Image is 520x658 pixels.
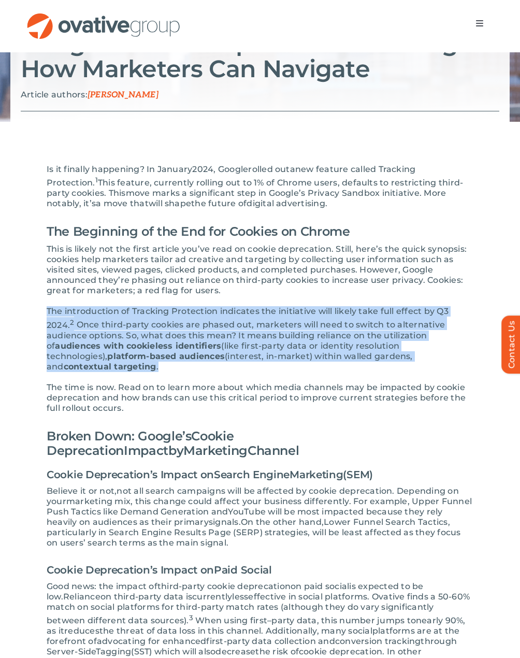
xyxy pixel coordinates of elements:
[47,581,424,602] span: is expected to be low
[47,517,450,537] span: , particularly in Search Engine Results Page (SERP) strategies, will be least affected
[47,507,443,527] span: YouTube will be most impacted because they rely heavily on audiences as their pri
[321,616,325,625] span: t
[88,90,158,100] span: [PERSON_NAME]
[214,564,272,576] span: Paid Social
[21,90,499,101] p: Article authors:
[290,164,295,174] span: a
[301,198,327,208] span: tising.
[215,443,223,458] span: e
[248,443,299,458] span: Channel
[186,517,204,527] span: mar
[61,592,63,602] span: .
[26,12,181,22] a: OG_Full_horizontal_RGB
[47,486,459,506] span: ot all search campaigns will be affected by cookie deprecation. Depending on your
[192,592,232,602] span: currently
[176,188,420,198] span: s a significant step in Google’s Privacy Sandbox initiative
[463,616,465,625] span: ,
[191,198,247,208] span: the future of
[214,468,290,481] span: Search Engine
[63,592,69,602] span: R
[421,636,457,646] span: through
[209,517,241,527] span: signals.
[292,198,297,208] span: e
[321,626,346,636] span: many
[247,198,274,208] span: digital
[465,13,494,34] nav: Menu
[47,496,472,517] span: ing mix, this change could affect your business differently. For example, Upper Funnel Push Tacti...
[97,636,113,646] span: adv
[372,626,415,636] span: platforms
[69,592,100,602] span: eliance
[271,616,319,625] span: party data,
[52,647,78,656] span: erver-
[255,647,299,656] span: the risk of
[78,647,83,656] span: S
[47,592,470,625] span: effective in social platforms. Ovative finds a 50-60% match on social platforms for third-party m...
[47,468,214,481] span: Cookie Deprecation’s Impact on
[222,443,227,458] span: t
[309,468,316,481] span: k
[152,188,170,198] span: mar
[297,198,301,208] span: r
[215,647,255,656] span: decrease
[299,647,382,656] span: cookie deprecation
[325,616,416,625] span: his number jumps to
[47,527,461,548] span: as they focus on users’ search terms as the main signal.
[324,517,447,527] span: Lower Funnel Search Tactics
[70,318,74,326] sup: 2
[83,647,96,656] span: ide
[47,178,463,198] span: This feature, currently rolling out to 1% of Chrome users, defaults to restricting third-party co...
[326,468,343,481] span: ing
[232,592,248,602] span: less
[276,198,292,208] span: adv
[47,341,399,361] span: (like first-party data or identity resolution technologies),
[156,362,158,371] span: .
[248,164,290,174] span: rolled out
[126,188,150,198] span: move
[348,626,372,636] span: social
[94,581,96,591] span: :
[208,443,215,458] span: k
[47,382,466,413] span: The time is now. Read on to learn more about which media channels may be impacted by cookie depre...
[95,496,98,506] span: t
[113,636,146,646] span: ocating
[47,564,214,576] span: Cookie Deprecation’s Impact on
[64,626,99,636] span: reduces
[47,647,52,656] span: S
[131,647,152,656] span: (SST)
[192,164,248,174] span: 2024, Google
[99,626,319,636] span: the threat of data loss in this channel. Additionally,
[183,443,208,458] span: Mar
[47,626,64,636] span: as it
[416,616,463,625] span: nearly 90%
[95,176,98,184] sup: 1
[84,496,90,506] span: k
[322,468,326,481] span: t
[47,486,114,496] span: Believe it or not
[47,626,460,646] span: are at the forefront of
[64,362,156,371] span: contextual targeting
[227,443,248,458] span: ing
[55,341,221,351] span: audiences with cookieless identifiers
[189,613,193,622] sup: 3
[47,428,191,444] span: Broken Down: Google’s
[83,198,96,208] span: it’s
[154,647,216,656] span: which will also
[21,30,499,82] h2: Google Cookie Deprecation Has Begun: How Marketers Can Navigate
[206,636,335,646] span: first-party data collection and
[291,581,349,591] span: on paid social
[207,581,291,591] span: cookie deprecation
[90,496,95,506] span: e
[195,616,267,625] span: When using first
[47,306,449,330] span: The introduction of Tracking Protection indicates the initiative will likely take full effect by ...
[335,636,421,646] span: conversion tracking
[149,198,191,208] span: will shape
[382,647,384,656] span: .
[107,351,225,361] span: platform-based audiences
[157,581,205,591] span: third-party
[100,592,192,602] span: on third-party data is
[168,443,183,458] span: by
[117,486,122,496] span: n
[114,486,117,496] span: ,
[316,468,322,481] span: e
